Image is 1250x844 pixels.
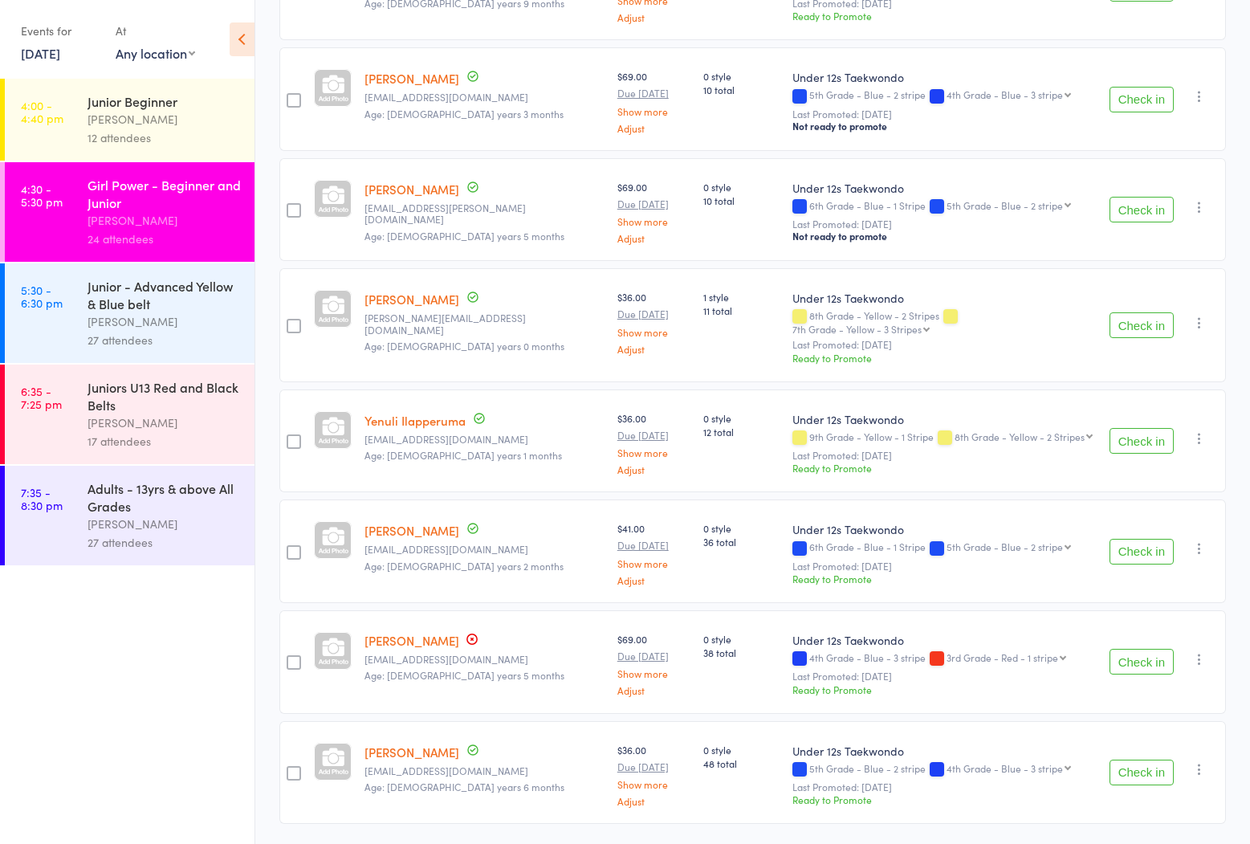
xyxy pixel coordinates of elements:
[88,432,241,451] div: 17 attendees
[792,411,1096,427] div: Under 12s Taekwondo
[792,671,1096,682] small: Last Promoted: [DATE]
[703,83,780,96] span: 10 total
[792,310,1096,334] div: 8th Grade - Yellow - 2 Stripes
[364,181,459,198] a: [PERSON_NAME]
[617,558,690,569] a: Show more
[364,291,459,308] a: [PERSON_NAME]
[88,176,241,211] div: Girl Power - Beginner and Junior
[792,793,1096,806] div: Ready to Promote
[703,521,780,535] span: 0 style
[364,668,564,682] span: Age: [DEMOGRAPHIC_DATA] years 5 months
[1110,760,1174,785] button: Check in
[703,69,780,83] span: 0 style
[792,108,1096,120] small: Last Promoted: [DATE]
[21,486,63,512] time: 7:35 - 8:30 pm
[703,535,780,548] span: 36 total
[617,761,690,773] small: Due [DATE]
[88,277,241,312] div: Junior - Advanced Yellow & Blue belt
[88,92,241,110] div: Junior Beginner
[1110,312,1174,338] button: Check in
[703,194,780,207] span: 10 total
[617,411,690,475] div: $36.00
[792,431,1096,445] div: 9th Grade - Yellow - 1 Stripe
[116,44,195,62] div: Any location
[792,290,1096,306] div: Under 12s Taekwondo
[617,233,690,243] a: Adjust
[792,69,1096,85] div: Under 12s Taekwondo
[617,685,690,695] a: Adjust
[88,230,241,248] div: 24 attendees
[1110,87,1174,112] button: Check in
[703,180,780,194] span: 0 style
[5,162,254,262] a: 4:30 -5:30 pmGirl Power - Beginner and Junior[PERSON_NAME]24 attendees
[617,69,690,133] div: $69.00
[617,344,690,354] a: Adjust
[617,796,690,806] a: Adjust
[5,79,254,161] a: 4:00 -4:40 pmJunior Beginner[PERSON_NAME]12 attendees
[617,430,690,441] small: Due [DATE]
[364,202,605,226] small: Lauren.kermeen@live.com.au
[703,425,780,438] span: 12 total
[21,283,63,309] time: 5:30 - 6:30 pm
[1110,197,1174,222] button: Check in
[792,351,1096,365] div: Ready to Promote
[364,632,459,649] a: [PERSON_NAME]
[617,216,690,226] a: Show more
[703,646,780,659] span: 38 total
[1110,428,1174,454] button: Check in
[617,464,690,475] a: Adjust
[792,652,1096,666] div: 4th Grade - Blue - 3 stripe
[1110,649,1174,675] button: Check in
[617,106,690,116] a: Show more
[21,99,63,124] time: 4:00 - 4:40 pm
[364,780,564,793] span: Age: [DEMOGRAPHIC_DATA] years 6 months
[792,9,1096,22] div: Ready to Promote
[617,632,690,695] div: $69.00
[792,324,922,334] div: 7th Grade - Yellow - 3 Stripes
[792,120,1096,133] div: Not ready to promote
[617,290,690,353] div: $36.00
[617,540,690,551] small: Due [DATE]
[947,763,1063,773] div: 4th Grade - Blue - 3 stripe
[364,744,459,760] a: [PERSON_NAME]
[5,365,254,464] a: 6:35 -7:25 pmJuniors U13 Red and Black Belts[PERSON_NAME]17 attendees
[88,479,241,515] div: Adults - 13yrs & above All Grades
[88,128,241,147] div: 12 attendees
[792,683,1096,696] div: Ready to Promote
[617,88,690,99] small: Due [DATE]
[792,200,1096,214] div: 6th Grade - Blue - 1 Stripe
[116,18,195,44] div: At
[364,765,605,777] small: Neenuabraham85@gmail.com
[617,308,690,320] small: Due [DATE]
[617,123,690,133] a: Adjust
[364,559,564,573] span: Age: [DEMOGRAPHIC_DATA] years 2 months
[792,781,1096,793] small: Last Promoted: [DATE]
[792,218,1096,230] small: Last Promoted: [DATE]
[792,461,1096,475] div: Ready to Promote
[21,18,100,44] div: Events for
[792,572,1096,585] div: Ready to Promote
[21,44,60,62] a: [DATE]
[792,541,1096,555] div: 6th Grade - Blue - 1 Stripe
[617,327,690,337] a: Show more
[21,182,63,208] time: 4:30 - 5:30 pm
[947,541,1063,552] div: 5th Grade - Blue - 2 stripe
[792,180,1096,196] div: Under 12s Taekwondo
[617,180,690,243] div: $69.00
[364,92,605,103] small: firebec@hotmail.com
[88,312,241,331] div: [PERSON_NAME]
[364,70,459,87] a: [PERSON_NAME]
[703,290,780,304] span: 1 style
[617,12,690,22] a: Adjust
[617,198,690,210] small: Due [DATE]
[5,466,254,565] a: 7:35 -8:30 pmAdults - 13yrs & above All Grades[PERSON_NAME]27 attendees
[88,414,241,432] div: [PERSON_NAME]
[955,431,1085,442] div: 8th Grade - Yellow - 2 Stripes
[792,632,1096,648] div: Under 12s Taekwondo
[1110,539,1174,565] button: Check in
[617,447,690,458] a: Show more
[792,743,1096,759] div: Under 12s Taekwondo
[88,331,241,349] div: 27 attendees
[792,89,1096,103] div: 5th Grade - Blue - 2 stripe
[364,339,564,353] span: Age: [DEMOGRAPHIC_DATA] years 0 months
